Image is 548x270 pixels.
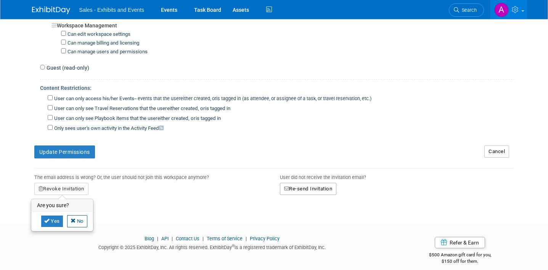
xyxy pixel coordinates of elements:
[53,105,230,112] label: User can only see Travel Reservations that the user is tagged in
[32,6,70,14] img: ExhibitDay
[66,48,148,56] label: Can manage users and permissions
[41,215,63,227] a: Yes
[157,115,196,121] span: either created, or
[435,237,485,248] a: Refer & Earn
[66,40,139,47] label: Can manage billing and licensing
[494,3,509,17] img: Alexandra Horne
[232,244,235,248] sup: ®
[34,168,268,183] div: The email address is wrong? Or, the user should not join this workspace anymore?
[449,3,484,17] a: Search
[404,258,516,265] div: $150 off for them.
[145,236,154,241] a: Blog
[53,95,371,102] label: User can only access his/her Events
[40,80,514,94] div: Content Restrictions:
[170,236,175,241] span: |
[280,168,514,183] div: User did not receive the invitation email?
[167,105,205,111] span: either created, or
[51,18,514,29] div: Workspace Management
[67,215,87,227] a: No
[280,183,337,195] button: Re-send Invitation
[155,236,160,241] span: |
[32,200,93,212] h3: Are you sure?
[459,7,477,13] span: Search
[134,96,371,101] span: -- events that the user is tagged in (as attendee, or assignee of a task, or travel reservation, ...
[53,115,221,122] label: User can only see Playbook items that the user is tagged in
[404,247,516,264] div: $500 Amazon gift card for you,
[207,236,243,241] a: Terms of Service
[201,236,206,241] span: |
[32,242,392,251] div: Copyright © 2025 ExhibitDay, Inc. All rights reserved. ExhibitDay is a registered trademark of Ex...
[484,145,509,158] a: Cancel
[250,236,280,241] a: Privacy Policy
[53,125,164,132] label: Only sees user's own activity in the Activity Feed
[176,236,199,241] a: Contact Us
[34,183,88,195] button: Revoke Invitation
[34,145,95,158] button: Update Permissions
[79,7,144,13] span: Sales - Exhibits and Events
[66,31,130,38] label: Can edit workspace settings
[180,96,216,101] span: either created, or
[45,64,89,72] label: Guest (read-only)
[161,236,169,241] a: API
[244,236,249,241] span: |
